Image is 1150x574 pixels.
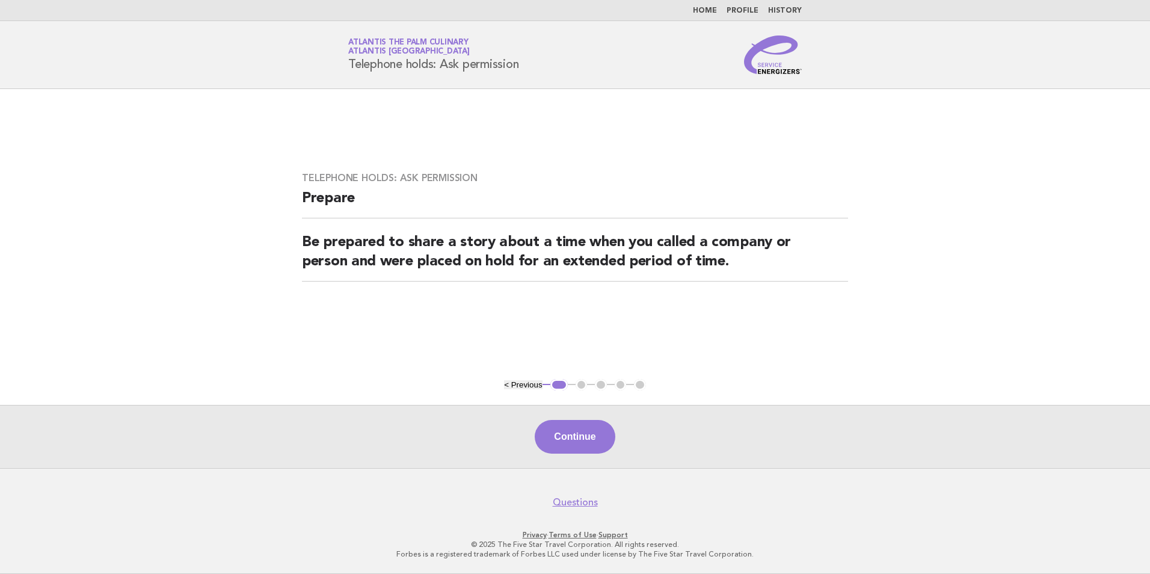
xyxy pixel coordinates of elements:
a: Home [693,7,717,14]
a: Profile [727,7,758,14]
a: Questions [553,496,598,508]
a: Atlantis The Palm CulinaryAtlantis [GEOGRAPHIC_DATA] [348,39,470,55]
a: Privacy [523,531,547,539]
a: Terms of Use [549,531,597,539]
span: Atlantis [GEOGRAPHIC_DATA] [348,48,470,56]
h2: Be prepared to share a story about a time when you called a company or person and were placed on ... [302,233,848,282]
p: · · [207,530,943,540]
h3: Telephone holds: Ask permission [302,172,848,184]
button: 1 [550,379,568,391]
button: < Previous [504,380,542,389]
a: History [768,7,802,14]
h1: Telephone holds: Ask permission [348,39,518,70]
img: Service Energizers [744,35,802,74]
h2: Prepare [302,189,848,218]
button: Continue [535,420,615,454]
a: Support [598,531,628,539]
p: © 2025 The Five Star Travel Corporation. All rights reserved. [207,540,943,549]
p: Forbes is a registered trademark of Forbes LLC used under license by The Five Star Travel Corpora... [207,549,943,559]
